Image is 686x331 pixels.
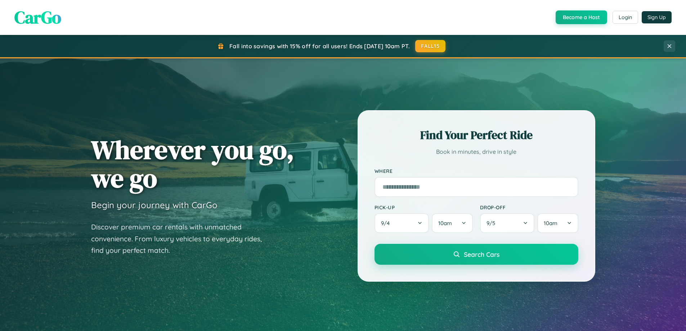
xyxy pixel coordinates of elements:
[91,135,294,192] h1: Wherever you go, we go
[537,213,578,233] button: 10am
[438,220,452,227] span: 10am
[91,221,271,256] p: Discover premium car rentals with unmatched convenience. From luxury vehicles to everyday rides, ...
[381,220,393,227] span: 9 / 4
[375,168,578,174] label: Where
[480,213,535,233] button: 9/5
[556,10,607,24] button: Become a Host
[432,213,472,233] button: 10am
[613,11,638,24] button: Login
[91,200,218,210] h3: Begin your journey with CarGo
[14,5,61,29] span: CarGo
[375,127,578,143] h2: Find Your Perfect Ride
[375,147,578,157] p: Book in minutes, drive in style
[375,204,473,210] label: Pick-up
[487,220,499,227] span: 9 / 5
[415,40,445,52] button: FALL15
[375,244,578,265] button: Search Cars
[229,43,410,50] span: Fall into savings with 15% off for all users! Ends [DATE] 10am PT.
[480,204,578,210] label: Drop-off
[464,250,499,258] span: Search Cars
[375,213,429,233] button: 9/4
[642,11,672,23] button: Sign Up
[544,220,557,227] span: 10am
